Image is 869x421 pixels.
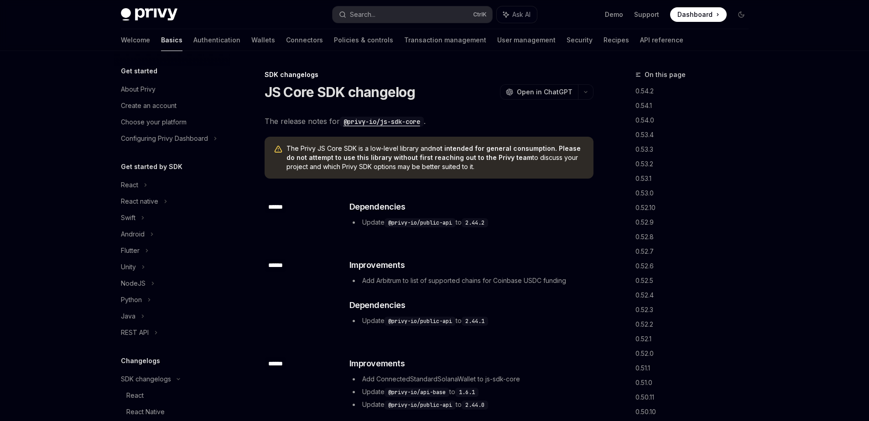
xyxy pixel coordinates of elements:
a: 0.50.10 [635,405,756,419]
span: Ctrl K [473,11,487,18]
a: Policies & controls [334,29,393,51]
span: On this page [645,69,686,80]
code: @privy-io/api-base [385,388,449,397]
div: Android [121,229,145,240]
a: 0.53.2 [635,157,756,171]
code: @privy-io/public-api [385,218,456,227]
div: Java [121,311,135,322]
button: Open in ChatGPT [500,84,578,100]
button: Toggle dark mode [734,7,749,22]
span: The Privy JS Core SDK is a low-level library and to discuss your project and which Privy SDK opti... [286,144,584,171]
div: React native [121,196,158,207]
a: About Privy [114,81,230,98]
a: Choose your platform [114,114,230,130]
a: Welcome [121,29,150,51]
a: 0.52.5 [635,273,756,288]
a: React Native [114,404,230,420]
div: Choose your platform [121,117,187,128]
a: Recipes [604,29,629,51]
a: React [114,387,230,404]
button: Ask AI [497,6,537,23]
h5: Get started by SDK [121,161,182,172]
div: Configuring Privy Dashboard [121,133,208,144]
span: The release notes for . [265,115,593,128]
a: Create an account [114,98,230,114]
span: Dependencies [349,200,406,213]
code: @privy-io/js-sdk-core [340,117,424,127]
h1: JS Core SDK changelog [265,84,415,100]
a: 0.52.1 [635,332,756,346]
a: User management [497,29,556,51]
h5: Changelogs [121,355,160,366]
div: Python [121,294,142,305]
li: Update to [349,315,593,326]
button: Search...CtrlK [333,6,492,23]
div: SDK changelogs [121,374,171,385]
div: React Native [126,406,165,417]
div: Flutter [121,245,140,256]
code: 2.44.1 [462,317,488,326]
a: Wallets [251,29,275,51]
div: NodeJS [121,278,146,289]
span: Ask AI [512,10,531,19]
code: 1.6.1 [455,388,479,397]
a: 0.52.8 [635,230,756,244]
a: Basics [161,29,182,51]
span: Improvements [349,357,405,370]
a: 0.51.1 [635,361,756,375]
a: Demo [605,10,623,19]
h5: Get started [121,66,157,77]
a: Support [634,10,659,19]
a: Connectors [286,29,323,51]
img: dark logo [121,8,177,21]
a: 0.54.0 [635,113,756,128]
code: @privy-io/public-api [385,400,456,410]
div: Unity [121,262,136,272]
code: 2.44.0 [462,400,488,410]
span: Dashboard [677,10,713,19]
svg: Warning [274,145,283,154]
a: 0.52.7 [635,244,756,259]
li: Update to [349,386,593,397]
div: About Privy [121,84,156,95]
li: Add ConnectedStandardSolanaWallet to js-sdk-core [349,374,593,385]
a: 0.54.1 [635,98,756,113]
span: Improvements [349,259,405,272]
a: Transaction management [404,29,486,51]
a: 0.52.10 [635,200,756,215]
li: Add Arbitrum to list of supported chains for Coinbase USDC funding [349,275,593,286]
span: Dependencies [349,299,406,312]
div: Swift [121,212,135,223]
a: Authentication [193,29,240,51]
a: Dashboard [670,7,727,22]
li: Update to [349,217,593,228]
a: 0.52.3 [635,303,756,317]
div: SDK changelogs [265,70,593,79]
a: 0.52.4 [635,288,756,303]
a: API reference [640,29,683,51]
a: 0.52.0 [635,346,756,361]
div: Create an account [121,100,177,111]
a: 0.53.0 [635,186,756,200]
a: Security [567,29,593,51]
a: 0.53.1 [635,171,756,186]
div: REST API [121,327,149,338]
a: @privy-io/js-sdk-core [340,117,424,126]
code: @privy-io/public-api [385,317,456,326]
code: 2.44.2 [462,218,488,227]
a: 0.52.2 [635,317,756,332]
a: 0.52.9 [635,215,756,230]
span: Open in ChatGPT [517,87,572,97]
li: Update to [349,399,593,410]
a: 0.53.4 [635,128,756,142]
a: 0.50.11 [635,390,756,405]
a: 0.54.2 [635,84,756,98]
a: 0.52.6 [635,259,756,273]
div: React [121,180,138,190]
strong: not intended for general consumption. Please do not attempt to use this library without first rea... [286,144,581,161]
a: 0.51.0 [635,375,756,390]
a: 0.53.3 [635,142,756,157]
div: Search... [350,9,375,20]
div: React [126,390,144,401]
